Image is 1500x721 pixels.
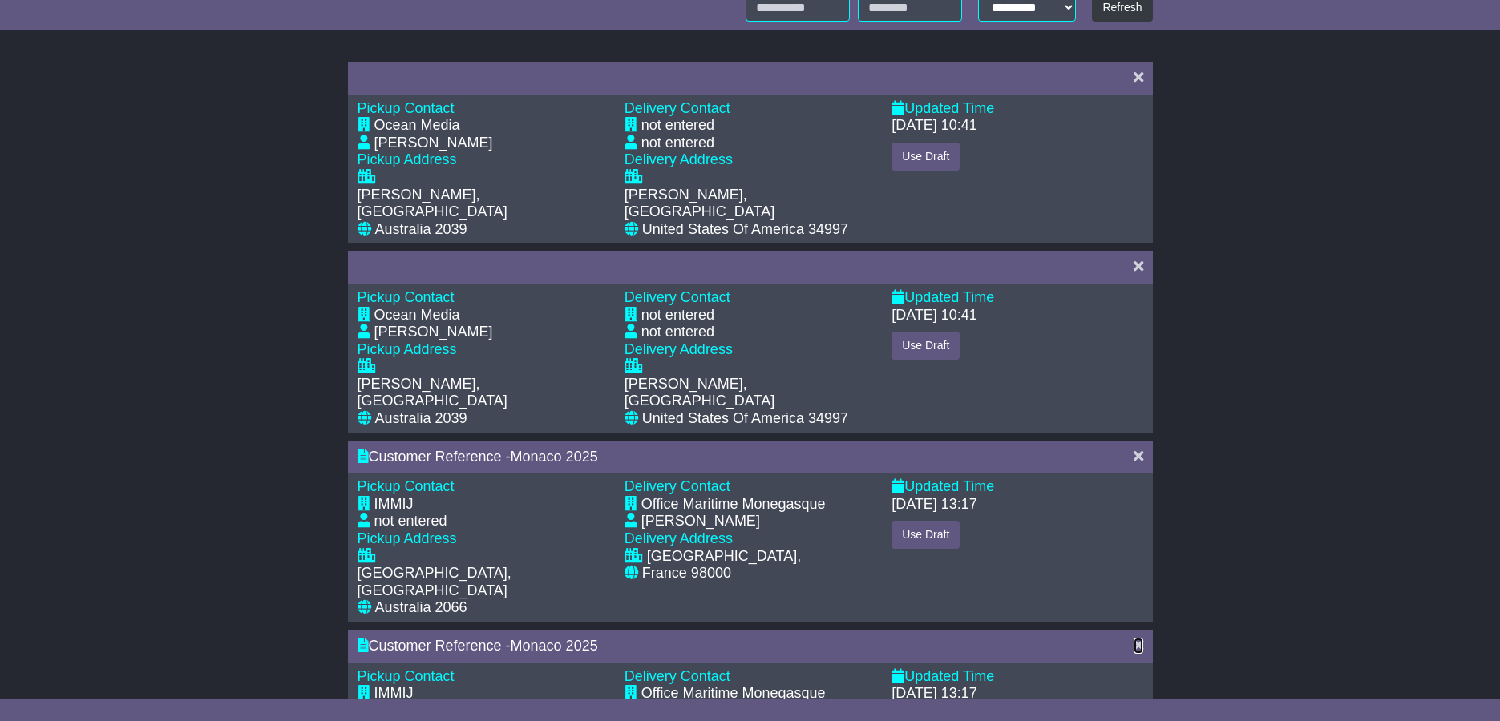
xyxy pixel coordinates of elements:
[642,410,848,428] div: United States Of America 34997
[374,307,460,324] div: Ocean Media
[625,289,730,305] span: Delivery Contact
[892,100,1142,118] div: Updated Time
[892,496,977,514] div: [DATE] 13:17
[892,685,977,703] div: [DATE] 13:17
[625,100,730,116] span: Delivery Contact
[892,668,1142,686] div: Updated Time
[641,117,714,135] div: not entered
[625,151,733,167] span: Delivery Address
[375,221,467,239] div: Australia 2039
[892,521,960,549] button: Use Draft
[892,332,960,360] button: Use Draft
[374,324,493,341] div: [PERSON_NAME]
[358,668,455,684] span: Pickup Contact
[374,685,414,703] div: IMMIJ
[358,341,457,357] span: Pickup Address
[374,135,493,152] div: [PERSON_NAME]
[892,307,977,324] div: [DATE] 10:41
[358,565,608,599] div: [GEOGRAPHIC_DATA], [GEOGRAPHIC_DATA]
[641,685,826,703] div: Office Maritime Monegasque
[374,496,414,514] div: IMMIJ
[375,599,467,617] div: Australia 2066
[358,289,455,305] span: Pickup Contact
[641,135,714,152] div: not entered
[892,117,977,135] div: [DATE] 10:41
[374,513,447,530] div: not entered
[358,638,1118,655] div: Customer Reference -
[641,307,714,324] div: not entered
[641,324,714,341] div: not entered
[641,513,760,530] div: [PERSON_NAME]
[358,100,455,116] span: Pickup Contact
[511,449,598,465] span: Monaco 2025
[642,221,848,239] div: United States Of America 34997
[642,565,731,582] div: France 98000
[358,187,608,221] div: [PERSON_NAME], [GEOGRAPHIC_DATA]
[374,117,460,135] div: Ocean Media
[892,478,1142,496] div: Updated Time
[641,496,826,514] div: Office Maritime Monegasque
[647,548,801,566] div: [GEOGRAPHIC_DATA],
[892,289,1142,307] div: Updated Time
[358,530,457,546] span: Pickup Address
[358,376,608,410] div: [PERSON_NAME], [GEOGRAPHIC_DATA]
[625,668,730,684] span: Delivery Contact
[892,143,960,171] button: Use Draft
[625,530,733,546] span: Delivery Address
[375,410,467,428] div: Australia 2039
[625,478,730,494] span: Delivery Contact
[625,376,875,410] div: [PERSON_NAME], [GEOGRAPHIC_DATA]
[625,341,733,357] span: Delivery Address
[625,187,875,221] div: [PERSON_NAME], [GEOGRAPHIC_DATA]
[358,478,455,494] span: Pickup Contact
[358,449,1118,466] div: Customer Reference -
[511,638,598,654] span: Monaco 2025
[358,151,457,167] span: Pickup Address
